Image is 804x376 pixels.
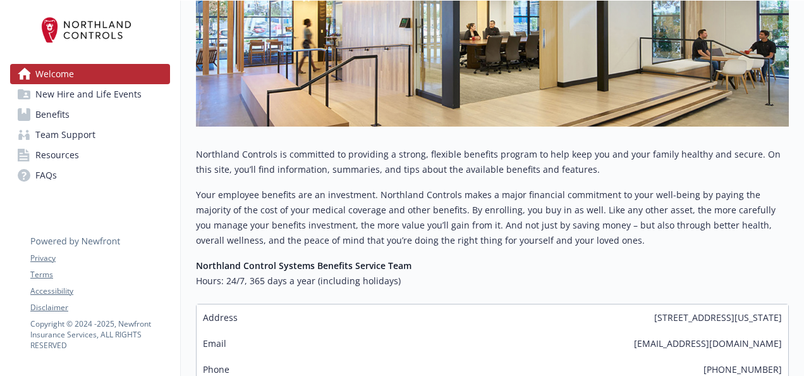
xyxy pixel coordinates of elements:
a: Resources [10,145,170,165]
a: Benefits [10,104,170,125]
span: New Hire and Life Events [35,84,142,104]
span: FAQs [35,165,57,185]
span: Address [203,311,238,324]
a: Terms [30,269,169,280]
span: Resources [35,145,79,165]
span: Welcome [35,64,74,84]
span: [EMAIL_ADDRESS][DOMAIN_NAME] [634,337,782,350]
p: Copyright © 2024 - 2025 , Newfront Insurance Services, ALL RIGHTS RESERVED [30,318,169,351]
a: Welcome [10,64,170,84]
a: Accessibility [30,285,169,297]
span: [STREET_ADDRESS][US_STATE] [654,311,782,324]
a: Team Support [10,125,170,145]
a: FAQs [10,165,170,185]
p: Your employee benefits are an investment. Northland Controls makes a major financial commitment t... [196,187,789,248]
span: [PHONE_NUMBER] [703,363,782,376]
a: Privacy [30,253,169,264]
a: New Hire and Life Events [10,84,170,104]
span: Team Support [35,125,95,145]
p: Northland Controls is committed to providing a strong, flexible benefits program to help keep you... [196,147,789,177]
a: Disclaimer [30,302,169,313]
strong: Northland Control Systems Benefits Service Team [196,260,411,272]
h6: Hours: 24/7, 365 days a year (including holidays)​ [196,273,789,289]
span: Benefits [35,104,70,125]
span: Email [203,337,226,350]
span: Phone [203,363,229,376]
